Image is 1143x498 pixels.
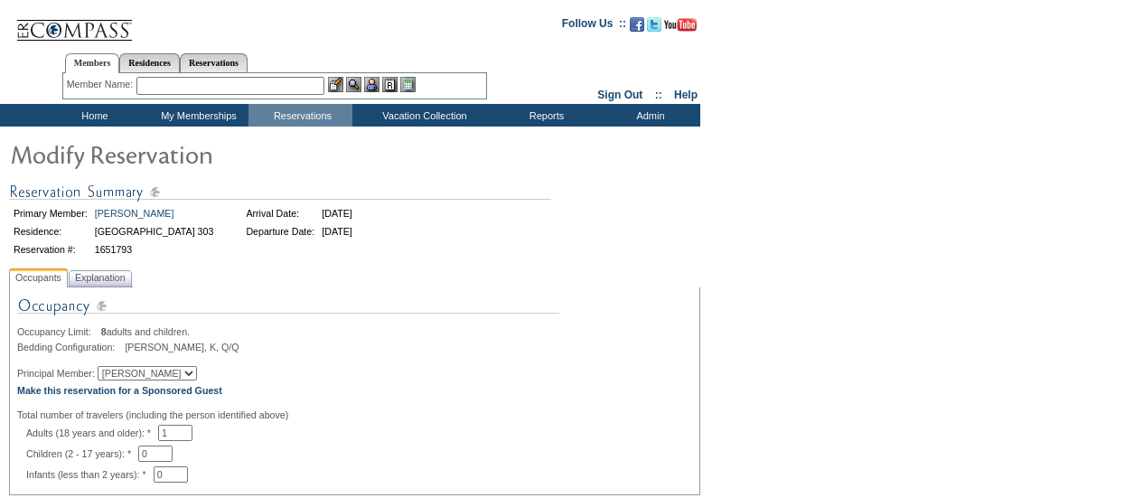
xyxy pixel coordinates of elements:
[655,89,662,101] span: ::
[17,326,692,337] div: adults and children.
[11,223,90,240] td: Residence:
[95,208,174,219] a: [PERSON_NAME]
[26,448,138,459] span: Children (2 - 17 years): *
[17,409,692,420] div: Total number of travelers (including the person identified above)
[17,385,222,396] a: Make this reservation for a Sponsored Guest
[492,104,596,127] td: Reports
[17,368,95,379] span: Principal Member:
[67,77,136,92] div: Member Name:
[630,17,644,32] img: Become our fan on Facebook
[647,17,661,32] img: Follow us on Twitter
[17,326,98,337] span: Occupancy Limit:
[328,77,343,92] img: b_edit.gif
[125,342,239,352] span: [PERSON_NAME], K, Q/Q
[674,89,698,101] a: Help
[12,268,65,287] span: Occupants
[26,428,158,438] span: Adults (18 years and older): *
[11,205,90,221] td: Primary Member:
[9,136,370,172] img: Modify Reservation
[17,295,559,326] img: Occupancy
[11,241,90,258] td: Reservation #:
[17,342,122,352] span: Bedding Configuration:
[243,205,317,221] td: Arrival Date:
[664,23,697,33] a: Subscribe to our YouTube Channel
[41,104,145,127] td: Home
[352,104,492,127] td: Vacation Collection
[15,5,133,42] img: Compass Home
[92,223,217,240] td: [GEOGRAPHIC_DATA] 303
[26,469,154,480] span: Infants (less than 2 years): *
[145,104,248,127] td: My Memberships
[248,104,352,127] td: Reservations
[71,268,129,287] span: Explanation
[596,104,700,127] td: Admin
[243,223,317,240] td: Departure Date:
[92,241,217,258] td: 1651793
[319,205,355,221] td: [DATE]
[562,15,626,37] td: Follow Us ::
[180,53,248,72] a: Reservations
[630,23,644,33] a: Become our fan on Facebook
[346,77,361,92] img: View
[9,181,551,203] img: Reservation Summary
[364,77,379,92] img: Impersonate
[382,77,398,92] img: Reservations
[597,89,642,101] a: Sign Out
[65,53,120,73] a: Members
[664,18,697,32] img: Subscribe to our YouTube Channel
[400,77,416,92] img: b_calculator.gif
[119,53,180,72] a: Residences
[647,23,661,33] a: Follow us on Twitter
[101,326,107,337] span: 8
[319,223,355,240] td: [DATE]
